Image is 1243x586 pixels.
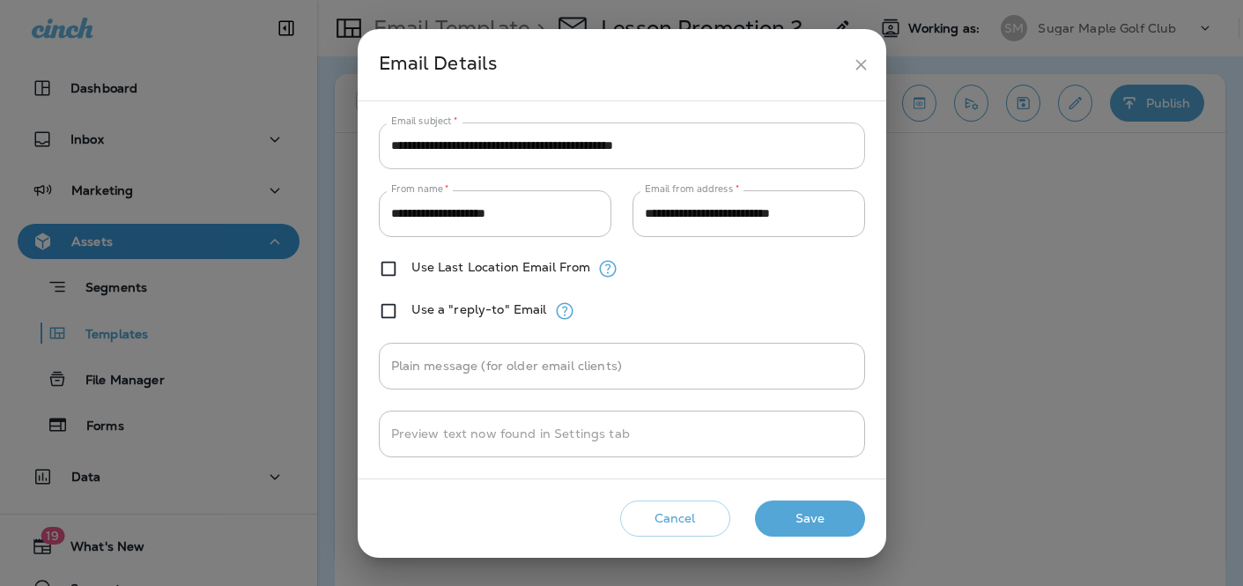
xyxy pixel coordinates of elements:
label: Use Last Location Email From [411,260,591,274]
label: Use a "reply-to" Email [411,302,547,316]
label: From name [391,182,449,196]
div: Email Details [379,48,845,81]
button: close [845,48,877,81]
button: Save [755,501,865,537]
label: Email subject [391,115,458,128]
button: Cancel [620,501,730,537]
label: Email from address [645,182,739,196]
